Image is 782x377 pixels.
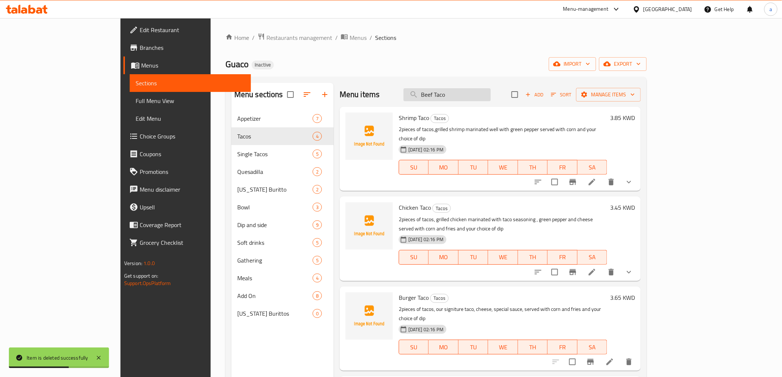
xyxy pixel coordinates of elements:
a: Menus [123,56,251,74]
div: Quesadilla2 [231,163,334,181]
a: Grocery Checklist [123,234,251,251]
div: California Buritto [237,185,313,194]
a: Restaurants management [258,33,332,42]
span: TU [462,162,485,173]
span: Gathering [237,256,313,265]
span: Sort items [546,89,576,100]
span: Select to update [547,264,562,280]
span: [DATE] 02:16 PM [405,146,446,153]
button: TH [518,250,548,265]
h6: 3.85 KWD [610,113,635,123]
div: Appetizer7 [231,110,334,127]
div: [US_STATE] Burittos0 [231,305,334,322]
span: Menus [141,61,245,70]
div: Meals4 [231,269,334,287]
div: [GEOGRAPHIC_DATA] [643,5,692,13]
span: Sections [136,79,245,88]
button: FR [548,250,577,265]
li: / [252,33,255,42]
span: import [555,59,590,69]
span: Shrimp Taco [399,112,429,123]
span: 4 [313,275,322,282]
span: 2 [313,168,322,175]
button: sort-choices [529,263,547,281]
svg: Show Choices [625,268,633,277]
button: delete [602,173,620,191]
div: Appetizer [237,114,313,123]
span: WE [491,342,515,353]
span: Quesadilla [237,167,313,176]
button: Branch-specific-item [582,353,599,371]
button: MO [429,160,458,175]
div: items [313,238,322,247]
div: Dip and side [237,220,313,229]
button: Sort [549,89,573,100]
button: WE [488,340,518,354]
svg: Show Choices [625,178,633,186]
button: TH [518,160,548,175]
a: Edit Menu [130,110,251,127]
span: Chicken Taco [399,202,431,213]
span: 2 [313,186,322,193]
span: TH [521,342,545,353]
div: items [313,114,322,123]
span: SA [581,162,604,173]
button: FR [548,160,577,175]
div: Tacos4 [231,127,334,145]
div: Add On [237,291,313,300]
span: 4 [313,133,322,140]
span: Full Menu View [136,96,245,105]
button: TU [459,250,488,265]
span: Tacos [237,132,313,141]
span: 5 [313,239,322,246]
span: 1.0.0 [143,258,155,268]
a: Menus [341,33,367,42]
span: Sort [551,90,571,99]
span: Meals [237,274,313,282]
span: 8 [313,292,322,299]
span: Edit Menu [136,114,245,123]
span: WE [491,162,515,173]
h2: Menu sections [234,89,283,100]
input: search [404,88,491,101]
button: Add section [316,86,334,103]
span: Menus [350,33,367,42]
a: Support.OpsPlatform [124,278,171,288]
h6: 3.45 KWD [610,202,635,213]
div: items [313,203,322,212]
div: Dip and side9 [231,216,334,234]
button: show more [620,263,638,281]
a: Choice Groups [123,127,251,145]
button: SA [578,250,607,265]
span: Manage items [582,90,635,99]
span: 9 [313,222,322,229]
span: Tacos [431,294,448,302]
button: Branch-specific-item [564,263,582,281]
a: Promotions [123,163,251,181]
h2: Menu items [340,89,380,100]
span: a [769,5,772,13]
span: Select all sections [283,87,298,102]
button: TU [459,340,488,354]
a: Edit Restaurant [123,21,251,39]
a: Coverage Report [123,216,251,234]
nav: Menu sections [231,107,334,325]
div: Single Tacos [237,150,313,158]
span: MO [432,162,455,173]
span: 7 [313,115,322,122]
a: Full Menu View [130,92,251,110]
div: items [313,274,322,282]
div: Gathering5 [231,251,334,269]
span: FR [551,252,574,263]
span: Bowl [237,203,313,212]
button: WE [488,160,518,175]
button: import [549,57,596,71]
button: show more [620,173,638,191]
span: SA [581,252,604,263]
span: Select to update [547,174,562,190]
div: items [313,309,322,318]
